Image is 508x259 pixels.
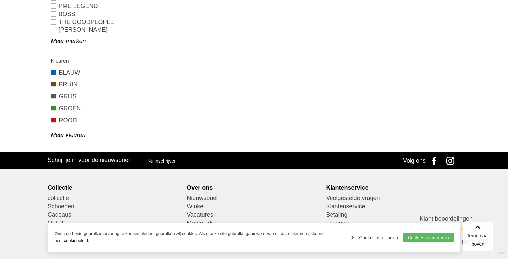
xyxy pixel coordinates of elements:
a: Levering [326,219,460,227]
h2: Kleuren [51,57,122,65]
a: BOSS [51,10,122,18]
a: Klant beoordelingen 0 klantbeoordelingen 0/10 [420,215,488,252]
a: Maatwerk [187,219,321,227]
a: BRUIN [51,80,122,89]
div: Volg ons [403,152,426,169]
a: Nieuwsbrief [187,194,321,202]
a: Betaling [326,211,460,219]
h3: Klant beoordelingen [420,215,488,222]
a: Cookies accepteren [403,233,454,242]
a: Cadeaus [48,211,182,219]
a: Nu inschrijven [137,154,187,167]
a: PME LEGEND [51,2,122,10]
a: Facebook [427,152,444,169]
a: Cookie instellingen [351,233,398,243]
a: BLAUW [51,68,122,77]
a: Instagram [444,152,460,169]
div: Over ons [187,184,321,191]
a: Terug naar boven [463,222,493,251]
a: Outlet [48,219,182,227]
a: GRIJS [51,92,122,101]
a: Winkel [187,202,321,211]
a: GROEN [51,104,122,113]
a: Vacatures [187,211,321,219]
a: Schoenen [48,202,182,211]
a: collectie [48,194,182,202]
a: Klantenservice [326,202,460,211]
a: Divide [498,249,506,257]
a: cookiebeleid [64,238,88,243]
a: ROOD [51,116,122,125]
a: [PERSON_NAME] [51,26,122,34]
a: Veelgestelde vragen [326,194,460,202]
p: Om u de beste gebruikerservaring te kunnen bieden, gebruiken wij cookies. Als u onze site gebruik... [55,231,345,244]
div: Klantenservice [326,184,460,191]
h3: Schrijf je in voor de nieuwsbrief [48,156,130,164]
a: The Goodpeople [51,18,122,26]
a: Meer kleuren [51,131,122,139]
div: Collectie [48,184,182,191]
a: Meer merken [51,37,122,45]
